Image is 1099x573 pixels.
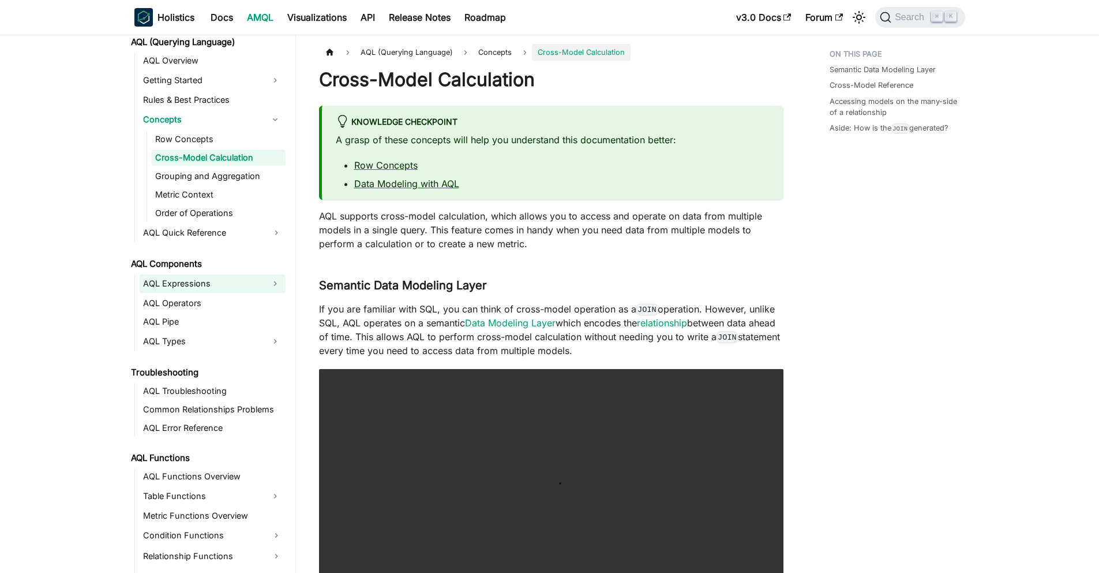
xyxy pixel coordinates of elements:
span: Cross-Model Calculation [532,44,631,61]
a: Cross-Model Reference [830,80,913,91]
img: Holistics [134,8,153,27]
a: Docs [204,8,240,27]
button: Expand sidebar category 'AQL Types' [265,332,286,351]
code: JOIN [717,332,738,343]
a: Aside: How is theJOINgenerated? [830,122,948,133]
a: Relationship Functions [140,547,286,565]
a: AQL Operators [140,295,286,311]
button: Collapse sidebar category 'Concepts' [265,110,286,129]
div: Knowledge Checkpoint [336,115,770,130]
a: Semantic Data Modeling Layer [830,64,936,75]
a: AQL Types [140,332,265,351]
a: Table Functions [140,487,265,505]
a: AQL Error Reference [140,420,286,436]
a: HolisticsHolistics [134,8,194,27]
a: API [354,8,382,27]
a: AQL Troubleshooting [140,383,286,399]
button: Expand sidebar category 'AQL Expressions' [265,274,286,293]
a: AQL Functions [127,450,286,466]
a: Accessing models on the many-side of a relationship [830,96,958,118]
button: Expand sidebar category 'Table Functions' [265,487,286,505]
code: JOIN [636,304,658,315]
a: Data Modeling with AQL [354,178,459,189]
a: Concepts [472,44,517,61]
a: Common Relationships Problems [140,401,286,418]
a: Release Notes [382,8,457,27]
a: Visualizations [280,8,354,27]
a: relationship [637,317,687,329]
a: AQL Functions Overview [140,468,286,485]
kbd: ⌘ [931,12,943,22]
span: AQL (Querying Language) [355,44,459,61]
a: Row Concepts [354,159,418,171]
a: Rules & Best Practices [140,92,286,108]
nav: Breadcrumbs [319,44,783,61]
p: If you are familiar with SQL, you can think of cross-model operation as a operation. However, unl... [319,302,783,358]
span: Search [891,12,931,23]
a: Order of Operations [152,205,286,221]
a: Cross-Model Calculation [152,150,286,166]
a: Metric Functions Overview [140,508,286,524]
a: Forum [798,8,850,27]
code: JOIN [891,124,909,133]
a: v3.0 Docs [729,8,798,27]
a: AQL Overview [140,53,286,69]
a: Row Concepts [152,131,286,147]
b: Holistics [157,10,194,24]
a: Roadmap [457,8,513,27]
a: Condition Functions [140,526,286,545]
a: Data Modeling Layer [465,317,556,329]
nav: Docs sidebar [123,35,296,573]
h1: Cross-Model Calculation [319,68,783,91]
a: AQL (Querying Language) [127,34,286,50]
h3: Semantic Data Modeling Layer [319,278,783,293]
button: Switch between dark and light mode (currently light mode) [850,8,868,27]
p: A grasp of these concepts will help you understand this documentation better: [336,133,770,147]
a: AQL Expressions [140,274,265,293]
a: Troubleshooting [127,364,286,381]
a: AQL Pipe [140,314,286,330]
a: Getting Started [140,71,265,90]
button: Search (Command+K) [875,7,965,28]
p: AQL supports cross-model calculation, which allows you to access and operate on data from multipl... [319,209,783,251]
button: Expand sidebar category 'Getting Started' [265,71,286,90]
a: AMQL [240,8,280,27]
a: Grouping and Aggregation [152,168,286,184]
a: Concepts [140,110,265,129]
kbd: K [945,12,957,22]
a: AQL Components [127,256,286,272]
span: Concepts [478,48,512,57]
a: Metric Context [152,187,286,203]
a: AQL Quick Reference [140,224,286,242]
a: Home page [319,44,341,61]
